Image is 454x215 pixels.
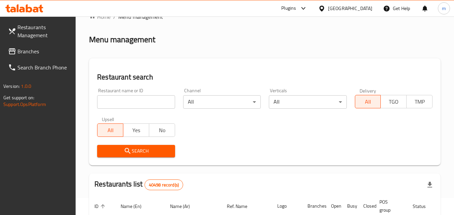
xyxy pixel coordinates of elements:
[409,97,430,107] span: TMP
[170,202,199,210] span: Name (Ar)
[89,13,111,21] a: Home
[118,13,163,21] span: Menu management
[328,5,372,12] div: [GEOGRAPHIC_DATA]
[442,5,446,12] span: m
[3,19,76,43] a: Restaurants Management
[269,95,346,109] div: All
[126,125,147,135] span: Yes
[422,177,438,193] div: Export file
[383,97,404,107] span: TGO
[358,97,378,107] span: All
[152,125,172,135] span: No
[17,63,71,71] span: Search Branch Phone
[3,93,34,102] span: Get support on:
[97,72,432,82] h2: Restaurant search
[360,88,376,93] label: Delivery
[89,13,441,21] nav: breadcrumb
[3,43,76,59] a: Branches
[413,202,435,210] span: Status
[89,34,155,45] h2: Menu management
[97,145,175,157] button: Search
[3,59,76,75] a: Search Branch Phone
[102,147,169,155] span: Search
[355,95,381,108] button: All
[380,95,407,108] button: TGO
[113,13,116,21] li: /
[3,100,46,109] a: Support.OpsPlatform
[102,117,114,121] label: Upsell
[17,47,71,55] span: Branches
[121,202,150,210] span: Name (En)
[3,82,20,91] span: Version:
[149,123,175,137] button: No
[100,125,121,135] span: All
[379,198,399,214] span: POS group
[227,202,256,210] span: Ref. Name
[21,82,31,91] span: 1.0.0
[145,182,183,188] span: 40498 record(s)
[145,179,183,190] div: Total records count
[97,123,123,137] button: All
[94,202,107,210] span: ID
[406,95,432,108] button: TMP
[97,95,175,109] input: Search for restaurant name or ID..
[94,179,183,190] h2: Restaurants list
[183,95,261,109] div: All
[123,123,149,137] button: Yes
[17,23,71,39] span: Restaurants Management
[281,4,296,12] div: Plugins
